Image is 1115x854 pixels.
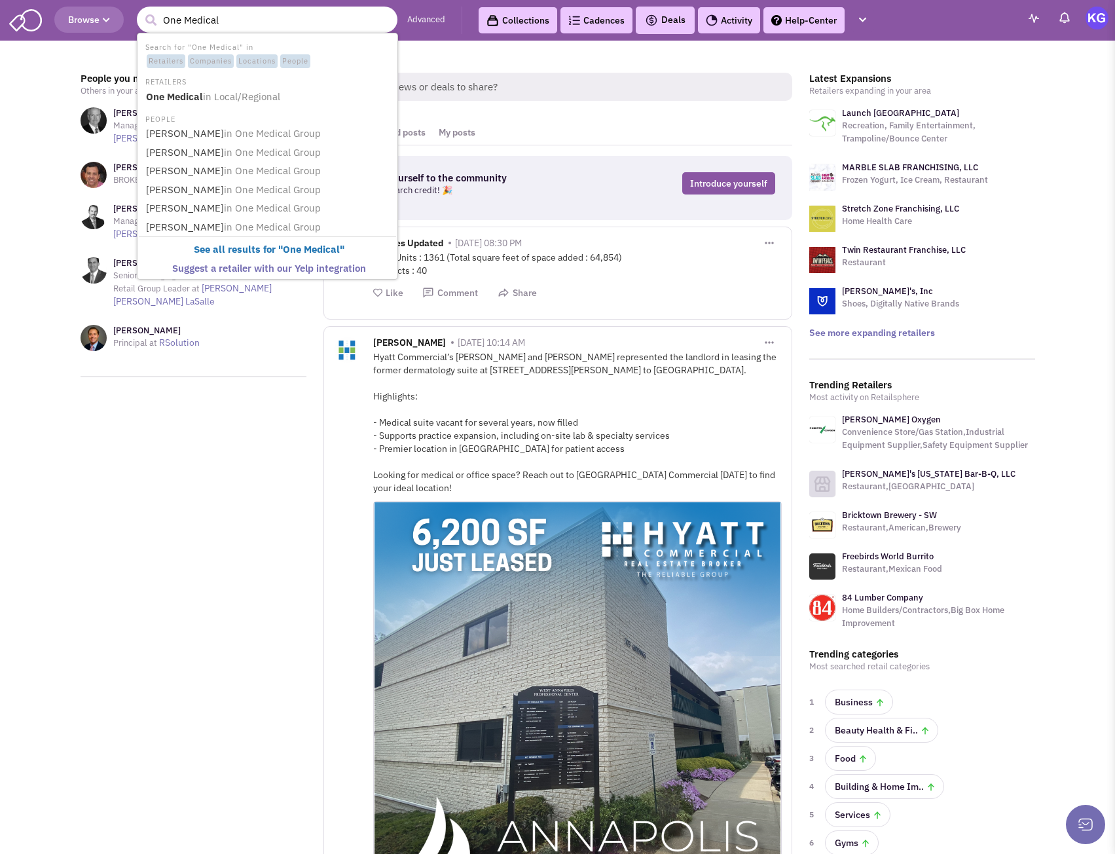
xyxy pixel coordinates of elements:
[142,200,395,217] a: [PERSON_NAME]in One Medical Group
[373,350,782,494] div: Hyatt Commercial’s [PERSON_NAME] and [PERSON_NAME] represented the landlord in leasing the former...
[113,337,157,348] span: Principal at
[842,604,1035,630] p: Home Builders/Contractors,Big Box Home Improvement
[137,7,397,33] input: Search
[645,12,658,28] img: icon-deals.svg
[560,7,632,33] a: Cadences
[809,327,935,339] a: See more expanding retailers
[842,162,978,173] a: MARBLE SLAB FRANCHISING, LLC
[139,74,396,88] li: RETAILERS
[386,287,403,299] span: Like
[698,7,760,33] a: Activity
[842,521,961,534] p: Restaurant,American,Brewery
[113,325,200,337] h3: [PERSON_NAME]
[147,54,185,69] span: Retailers
[188,54,234,69] span: Companies
[9,7,42,31] img: SmartAdmin
[81,84,306,98] p: Others in your area to connect with
[809,780,817,793] span: 4
[842,174,988,187] p: Frozen Yogurt, Ice Cream, Restaurant
[825,690,893,715] a: Business
[224,127,321,139] span: in One Medical Group
[455,237,522,249] span: [DATE] 08:30 PM
[142,125,395,143] a: [PERSON_NAME]in One Medical Group
[809,471,835,497] img: icon-retailer-placeholder.png
[142,181,395,199] a: [PERSON_NAME]in One Medical Group
[368,121,432,145] a: Saved posts
[771,15,782,26] img: help.png
[113,282,272,307] a: [PERSON_NAME] [PERSON_NAME] LaSalle
[139,39,396,69] li: Search for "One Medical" in
[842,256,966,269] p: Restaurant
[809,379,1035,391] h3: Trending Retailers
[113,215,265,240] a: [PERSON_NAME] [PERSON_NAME] LaSalle
[432,121,482,145] a: My posts
[142,162,395,180] a: [PERSON_NAME]in One Medical Group
[113,120,258,131] span: Managing Director, Capital Markets at
[113,162,279,174] h3: [PERSON_NAME]
[842,510,937,521] a: Bricktown Brewery - SW
[139,111,396,125] li: PEOPLE
[113,174,155,185] span: BROKER at
[142,241,395,259] a: See all results for "One Medical"
[486,14,499,27] img: icon-collection-lavender-black.svg
[113,132,287,144] a: [PERSON_NAME] [PERSON_NAME] LaSalle
[113,215,193,227] span: Managing Director at
[236,54,278,69] span: Locations
[825,802,890,827] a: Services
[842,426,1035,452] p: Convenience Store/Gas Station,Industrial Equipment Supplier,Safety Equipment Supplier
[373,251,782,277] div: Total Units : 1361 (Total square feet of space added : 64,854) Contacts : 40
[842,563,942,576] p: Restaurant,Mexican Food
[340,184,587,197] p: Get a free research credit! 🎉
[763,7,845,33] a: Help-Center
[113,203,306,215] h3: [PERSON_NAME]
[809,84,1035,98] p: Retailers expanding in your area
[142,144,395,162] a: [PERSON_NAME]in One Medical Group
[809,836,817,849] span: 6
[146,90,203,103] b: One Medical
[224,146,321,158] span: in One Medical Group
[706,14,718,26] img: Activity.png
[142,260,395,278] a: Suggest a retailer with our Yelp integration
[809,696,817,709] span: 1
[498,287,537,299] button: Share
[373,337,446,352] span: [PERSON_NAME]
[809,660,1035,673] p: Most searched retail categories
[354,73,792,101] span: Retail news or deals to share?
[842,592,923,603] a: 84 Lumber Company
[172,262,366,274] b: Suggest a retailer with our Yelp integration
[113,107,306,119] h3: [PERSON_NAME]
[479,7,557,33] a: Collections
[224,164,321,177] span: in One Medical Group
[568,16,580,25] img: Cadences_logo.png
[407,14,445,26] a: Advanced
[809,110,835,136] img: logo
[113,270,299,294] span: Senior Managing Director, Miami Office Co-Head, Retail Group Leader at
[809,595,835,621] img: www.84lumber.com
[645,14,685,26] span: Deals
[224,202,321,214] span: in One Medical Group
[224,221,321,233] span: in One Medical Group
[340,172,587,184] h3: Introduce yourself to the community
[809,164,835,191] img: logo
[809,206,835,232] img: logo
[825,746,876,771] a: Food
[809,724,817,737] span: 2
[842,551,934,562] a: Freebirds World Burrito
[1086,7,1108,29] img: Kevin Gallagher
[809,391,1035,404] p: Most activity on Retailsphere
[809,417,835,443] img: www.robertsoxygen.com
[809,808,817,821] span: 5
[54,7,124,33] button: Browse
[842,203,959,214] a: Stretch Zone Franchising, LLC
[641,12,689,29] button: Deals
[280,54,310,69] span: People
[842,414,941,425] a: [PERSON_NAME] Oxygen
[142,219,395,236] a: [PERSON_NAME]in One Medical Group
[458,337,525,348] span: [DATE] 10:14 AM
[825,718,938,743] a: Beauty Health & Fi..
[203,90,280,103] span: in Local/Regional
[373,237,443,252] span: Entities Updated
[809,247,835,273] img: logo
[194,243,344,255] b: See all results for " "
